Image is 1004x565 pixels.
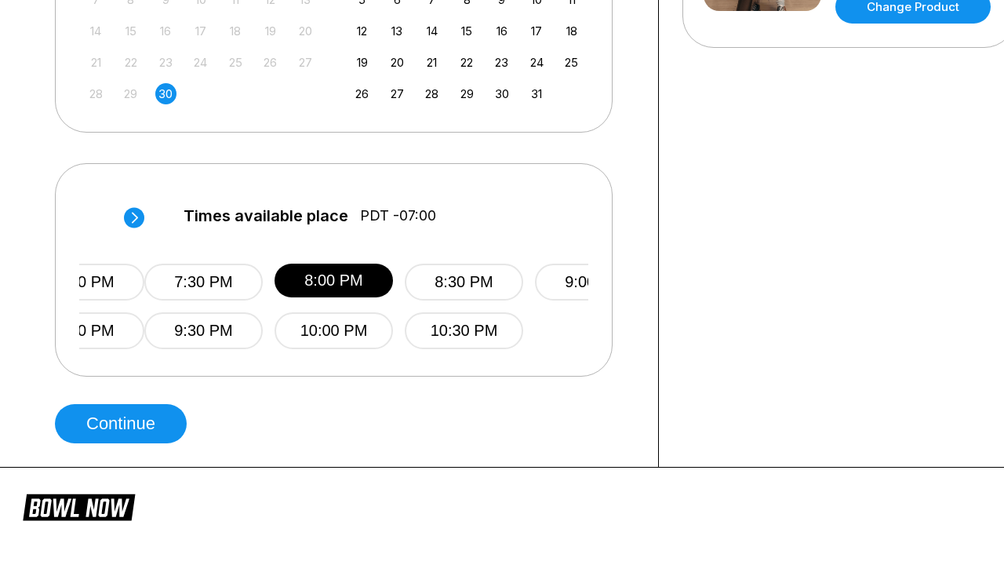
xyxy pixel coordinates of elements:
div: Not available Monday, September 22nd, 2025 [120,52,141,73]
button: 7:00 PM [26,312,144,349]
button: 8:30 PM [405,264,523,301]
button: 9:30 PM [144,312,263,349]
button: 5:00 PM [26,264,144,301]
div: Not available Sunday, September 14th, 2025 [85,20,107,42]
div: Not available Saturday, September 20th, 2025 [295,20,316,42]
div: Choose Sunday, October 12th, 2025 [351,20,373,42]
div: Choose Friday, October 31st, 2025 [526,83,547,104]
div: Choose Tuesday, October 28th, 2025 [421,83,442,104]
div: Not available Thursday, September 18th, 2025 [225,20,246,42]
div: Not available Thursday, September 25th, 2025 [225,52,246,73]
div: Choose Tuesday, September 30th, 2025 [155,83,176,104]
div: Choose Friday, October 17th, 2025 [526,20,547,42]
div: Choose Tuesday, October 21st, 2025 [421,52,442,73]
div: Choose Sunday, October 26th, 2025 [351,83,373,104]
div: Choose Tuesday, October 14th, 2025 [421,20,442,42]
div: Not available Saturday, September 27th, 2025 [295,52,316,73]
div: Choose Wednesday, October 15th, 2025 [457,20,478,42]
div: Choose Saturday, October 25th, 2025 [561,52,582,73]
div: Choose Wednesday, October 22nd, 2025 [457,52,478,73]
button: 7:30 PM [144,264,263,301]
div: Not available Monday, September 29th, 2025 [120,83,141,104]
button: 8:00 PM [275,264,393,297]
div: Choose Friday, October 24th, 2025 [526,52,547,73]
div: Choose Monday, October 13th, 2025 [387,20,408,42]
div: Choose Wednesday, October 29th, 2025 [457,83,478,104]
span: Times available place [184,207,348,224]
div: Choose Monday, October 27th, 2025 [387,83,408,104]
div: Not available Sunday, September 28th, 2025 [85,83,107,104]
div: Choose Sunday, October 19th, 2025 [351,52,373,73]
div: Choose Saturday, October 18th, 2025 [561,20,582,42]
div: Choose Thursday, October 23rd, 2025 [491,52,512,73]
div: Choose Monday, October 20th, 2025 [387,52,408,73]
div: Not available Tuesday, September 23rd, 2025 [155,52,176,73]
span: PDT -07:00 [360,207,436,224]
div: Choose Thursday, October 16th, 2025 [491,20,512,42]
div: Not available Monday, September 15th, 2025 [120,20,141,42]
button: 10:00 PM [275,312,393,349]
div: Not available Friday, September 26th, 2025 [260,52,281,73]
div: Choose Thursday, October 30th, 2025 [491,83,512,104]
button: 9:00 PM [535,264,653,301]
div: Not available Friday, September 19th, 2025 [260,20,281,42]
button: 10:30 PM [405,312,523,349]
button: Continue [55,404,187,443]
div: Not available Sunday, September 21st, 2025 [85,52,107,73]
div: Not available Wednesday, September 24th, 2025 [190,52,211,73]
div: Not available Wednesday, September 17th, 2025 [190,20,211,42]
div: Not available Tuesday, September 16th, 2025 [155,20,176,42]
